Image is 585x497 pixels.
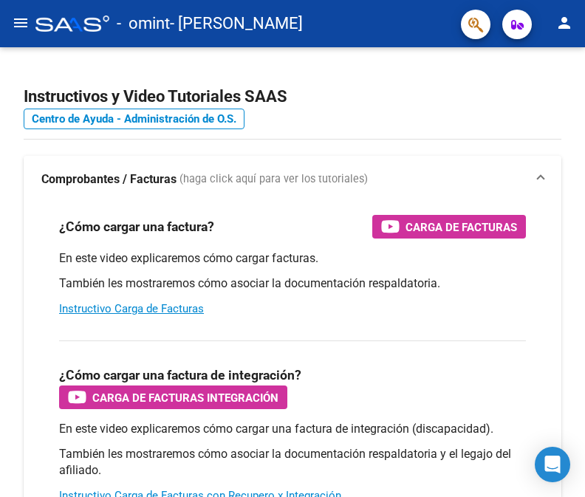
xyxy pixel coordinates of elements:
h3: ¿Cómo cargar una factura? [59,216,214,237]
p: También les mostraremos cómo asociar la documentación respaldatoria. [59,275,526,292]
button: Carga de Facturas [372,215,526,239]
span: Carga de Facturas Integración [92,388,278,407]
span: Carga de Facturas [406,218,517,236]
mat-icon: person [555,14,573,32]
h2: Instructivos y Video Tutoriales SAAS [24,83,561,111]
span: - omint [117,7,170,40]
a: Centro de Ayuda - Administración de O.S. [24,109,244,129]
mat-icon: menu [12,14,30,32]
span: (haga click aquí para ver los tutoriales) [179,171,368,188]
h3: ¿Cómo cargar una factura de integración? [59,365,301,385]
p: En este video explicaremos cómo cargar facturas. [59,250,526,267]
mat-expansion-panel-header: Comprobantes / Facturas (haga click aquí para ver los tutoriales) [24,156,561,203]
strong: Comprobantes / Facturas [41,171,177,188]
span: - [PERSON_NAME] [170,7,303,40]
p: En este video explicaremos cómo cargar una factura de integración (discapacidad). [59,421,526,437]
button: Carga de Facturas Integración [59,385,287,409]
a: Instructivo Carga de Facturas [59,302,204,315]
p: También les mostraremos cómo asociar la documentación respaldatoria y el legajo del afiliado. [59,446,526,479]
div: Open Intercom Messenger [535,447,570,482]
